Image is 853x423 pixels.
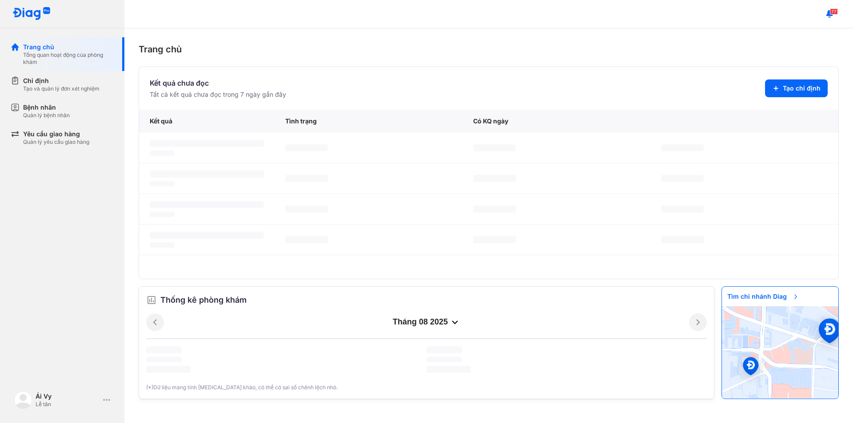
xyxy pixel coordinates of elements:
span: ‌ [285,175,328,182]
div: Yêu cầu giao hàng [23,130,89,138]
div: Tất cả kết quả chưa đọc trong 7 ngày gần đây [150,90,286,99]
span: ‌ [661,175,704,182]
div: Tạo và quản lý đơn xét nghiệm [23,85,100,92]
div: Tổng quan hoạt động của phòng khám [23,51,114,66]
span: ‌ [426,346,462,353]
span: ‌ [661,236,704,243]
span: ‌ [285,144,328,151]
span: ‌ [150,140,264,147]
div: Bệnh nhân [23,103,70,112]
span: ‌ [146,357,182,362]
button: Tạo chỉ định [765,79,828,97]
span: ‌ [150,201,264,208]
div: Kết quả chưa đọc [150,78,286,88]
span: ‌ [426,357,462,362]
div: Trang chủ [139,43,839,56]
span: ‌ [150,150,175,156]
div: Có KQ ngày [462,110,650,133]
span: ‌ [285,236,328,243]
span: ‌ [146,366,191,373]
span: ‌ [285,206,328,213]
span: ‌ [150,242,175,248]
span: Thống kê phòng khám [160,294,247,306]
span: ‌ [661,206,704,213]
span: 77 [830,8,838,15]
span: ‌ [473,206,516,213]
span: ‌ [473,236,516,243]
div: tháng 08 2025 [164,317,689,328]
span: Tìm chi nhánh Diag [722,287,805,306]
div: Lễ tân [36,401,100,408]
div: Tình trạng [275,110,462,133]
div: Trang chủ [23,43,114,51]
img: logo [12,7,51,21]
img: order.5a6da16c.svg [146,295,157,305]
img: logo [14,391,32,409]
div: (*)Dữ liệu mang tính [MEDICAL_DATA] khảo, có thể có sai số chênh lệch nhỏ. [146,383,707,391]
div: Chỉ định [23,76,100,85]
div: Quản lý yêu cầu giao hàng [23,138,89,146]
span: Tạo chỉ định [783,84,821,93]
span: ‌ [146,346,182,353]
span: ‌ [150,170,264,178]
span: ‌ [473,175,516,182]
div: Ái Vy [36,392,100,401]
div: Kết quả [139,110,275,133]
span: ‌ [150,232,264,239]
div: Quản lý bệnh nhân [23,112,70,119]
span: ‌ [661,144,704,151]
span: ‌ [473,144,516,151]
span: ‌ [150,212,175,217]
span: ‌ [150,181,175,186]
span: ‌ [426,366,471,373]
